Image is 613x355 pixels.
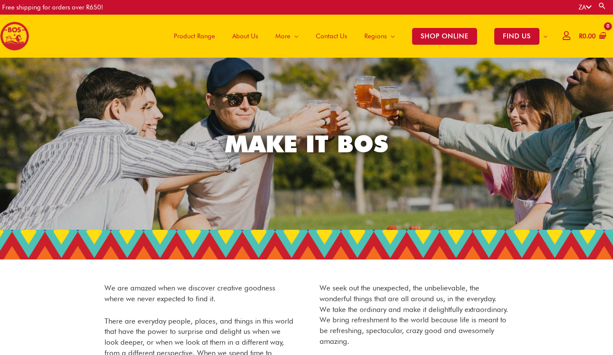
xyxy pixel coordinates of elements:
[579,3,591,11] a: ZA
[232,23,258,49] span: About Us
[494,28,539,45] span: FIND US
[577,27,607,46] a: View Shopping Cart, empty
[307,15,356,58] a: Contact Us
[105,283,294,304] p: We are amazed when we discover creative goodness where we never expected to find it.
[364,23,387,49] span: Regions
[224,15,267,58] a: About Us
[320,283,509,347] p: We seek out the unexpected, the unbelievable, the wonderful things that are all around us, in the...
[579,32,582,40] span: R
[275,23,290,49] span: More
[267,15,307,58] a: More
[159,15,556,58] nav: Site Navigation
[174,23,215,49] span: Product Range
[404,15,486,58] a: SHOP ONLINE
[412,28,477,45] span: SHOP ONLINE
[316,23,347,49] span: Contact Us
[579,32,596,40] bdi: 0.00
[66,127,548,161] h1: MAKE IT BOS
[598,2,607,10] a: Search button
[356,15,404,58] a: Regions
[165,15,224,58] a: Product Range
